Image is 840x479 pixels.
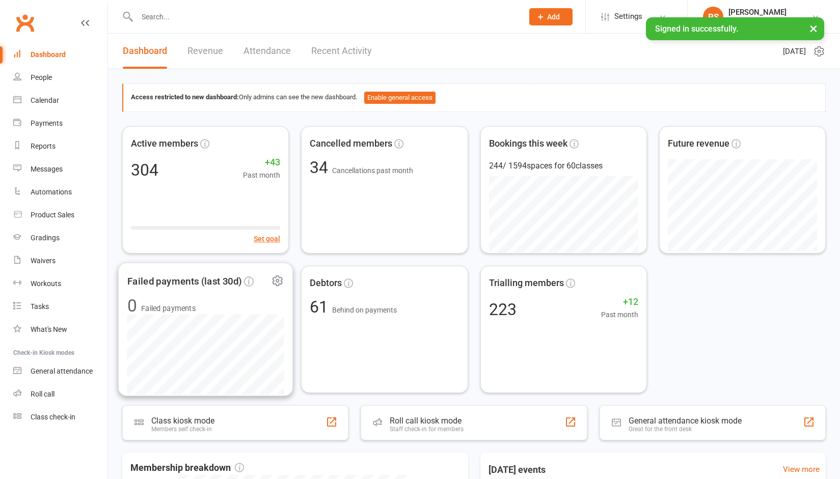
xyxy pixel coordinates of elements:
[13,112,107,135] a: Payments
[489,301,517,318] div: 223
[601,295,638,309] span: +12
[390,426,464,433] div: Staff check-in for members
[310,136,392,151] span: Cancelled members
[655,24,738,34] span: Signed in successfully.
[13,89,107,112] a: Calendar
[668,136,729,151] span: Future revenue
[601,309,638,320] span: Past month
[804,17,823,39] button: ×
[364,92,436,104] button: Enable general access
[31,142,56,150] div: Reports
[629,426,742,433] div: Great for the front desk
[31,119,63,127] div: Payments
[131,136,198,151] span: Active members
[13,135,107,158] a: Reports
[614,5,642,28] span: Settings
[13,249,107,272] a: Waivers
[31,325,67,333] div: What's New
[141,302,196,315] span: Failed payments
[13,227,107,249] a: Gradings
[390,416,464,426] div: Roll call kiosk mode
[13,204,107,227] a: Product Sales
[489,136,567,151] span: Bookings this week
[31,302,49,311] div: Tasks
[311,34,372,69] a: Recent Activity
[131,162,158,178] div: 304
[728,17,792,26] div: Double Dragon Gym
[31,96,59,104] div: Calendar
[13,272,107,295] a: Workouts
[332,306,397,314] span: Behind on payments
[151,416,214,426] div: Class kiosk mode
[31,165,63,173] div: Messages
[131,92,818,104] div: Only admins can see the new dashboard.
[127,297,137,315] div: 0
[529,8,573,25] button: Add
[13,66,107,89] a: People
[13,295,107,318] a: Tasks
[134,10,516,24] input: Search...
[131,93,239,101] strong: Access restricted to new dashboard:
[13,360,107,383] a: General attendance kiosk mode
[13,318,107,341] a: What's New
[127,273,242,289] span: Failed payments (last 30d)
[310,276,342,291] span: Debtors
[703,7,723,27] div: RS
[783,463,820,475] a: View more
[187,34,223,69] a: Revenue
[243,155,280,170] span: +43
[31,257,56,265] div: Waivers
[31,50,66,59] div: Dashboard
[31,390,55,398] div: Roll call
[728,8,792,17] div: [PERSON_NAME]
[151,426,214,433] div: Members self check-in
[254,233,280,244] button: Set goal
[489,276,564,291] span: Trialling members
[629,416,742,426] div: General attendance kiosk mode
[547,13,560,21] span: Add
[783,45,806,58] span: [DATE]
[489,159,638,173] div: 244 / 1594 spaces for 60 classes
[31,188,72,196] div: Automations
[332,166,413,175] span: Cancellations past month
[13,43,107,66] a: Dashboard
[31,234,60,242] div: Gradings
[31,211,74,219] div: Product Sales
[243,34,291,69] a: Attendance
[31,73,52,81] div: People
[480,461,554,479] h3: [DATE] events
[310,158,332,177] span: 34
[13,181,107,204] a: Automations
[243,170,280,181] span: Past month
[123,34,167,69] a: Dashboard
[13,383,107,406] a: Roll call
[31,413,75,421] div: Class check-in
[31,367,93,375] div: General attendance
[13,406,107,429] a: Class kiosk mode
[130,461,244,475] span: Membership breakdown
[310,297,332,317] span: 61
[12,10,38,36] a: Clubworx
[13,158,107,181] a: Messages
[31,279,61,288] div: Workouts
